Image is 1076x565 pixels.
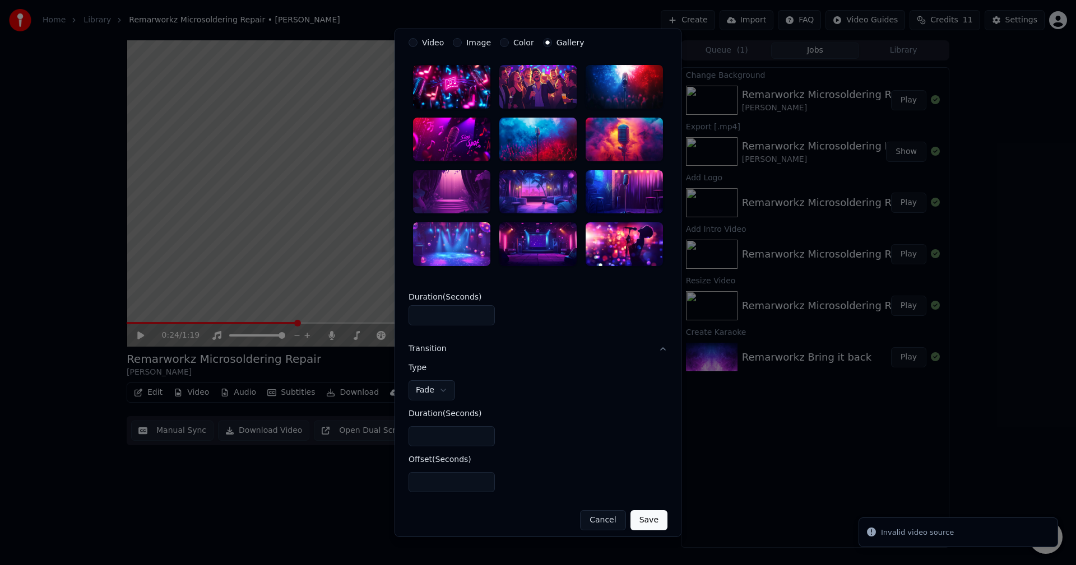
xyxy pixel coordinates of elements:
[409,293,667,301] label: Duration ( Seconds )
[580,510,625,530] button: Cancel
[409,363,495,371] label: Type
[409,334,667,363] button: Transition
[513,39,534,46] label: Color
[466,39,491,46] label: Image
[409,409,495,417] label: Duration ( Seconds )
[409,455,495,463] label: Offset ( Seconds )
[630,510,667,530] button: Save
[409,363,667,501] div: Transition
[422,39,444,46] label: Video
[556,39,585,46] label: Gallery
